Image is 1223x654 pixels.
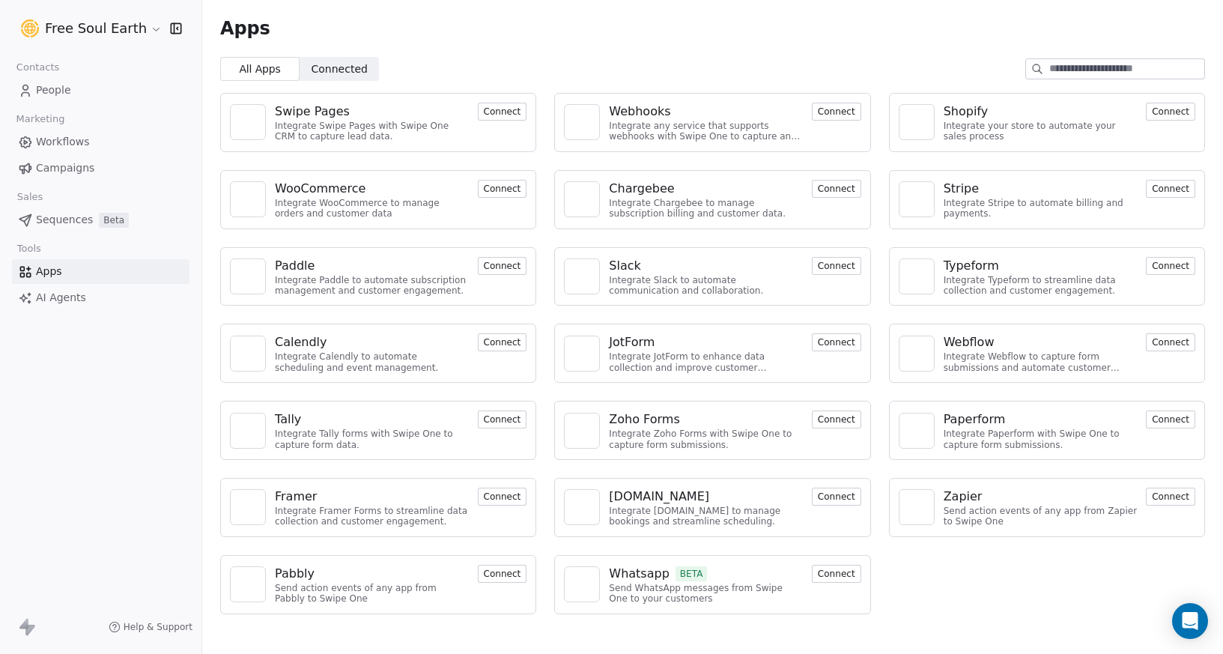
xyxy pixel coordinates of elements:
button: Connect [812,565,861,583]
div: Integrate Chargebee to manage subscription billing and customer data. [609,198,803,219]
button: Connect [812,180,861,198]
span: Connected [312,61,368,77]
img: NA [237,420,259,442]
div: Slack [609,257,640,275]
button: Connect [1146,103,1195,121]
a: Connect [478,104,527,118]
div: [DOMAIN_NAME] [609,488,709,506]
span: Tools [10,237,47,260]
span: Sequences [36,212,93,228]
span: Contacts [10,56,66,79]
span: Workflows [36,134,90,150]
span: BETA [676,566,708,581]
a: NA [230,181,266,217]
span: AI Agents [36,290,86,306]
a: Connect [1146,104,1195,118]
a: Connect [812,104,861,118]
div: WooCommerce [275,180,365,198]
a: Apps [12,259,189,284]
span: Sales [10,186,49,208]
img: NA [237,496,259,518]
div: Framer [275,488,317,506]
a: Framer [275,488,469,506]
div: Swipe Pages [275,103,350,121]
img: NA [571,342,593,365]
img: NA [571,188,593,211]
button: Connect [812,257,861,275]
button: Connect [478,565,527,583]
a: NA [230,336,266,372]
div: Chargebee [609,180,674,198]
a: Help & Support [109,621,192,633]
a: Connect [812,181,861,196]
a: NA [230,489,266,525]
div: Zoho Forms [609,411,679,429]
div: Integrate Typeform to streamline data collection and customer engagement. [944,275,1138,297]
div: Integrate WooCommerce to manage orders and customer data [275,198,469,219]
a: Paddle [275,257,469,275]
div: Shopify [944,103,989,121]
div: Integrate Tally forms with Swipe One to capture form data. [275,429,469,450]
div: Integrate Webflow to capture form submissions and automate customer engagement. [944,351,1138,373]
img: NA [571,265,593,288]
a: NA [230,413,266,449]
button: Connect [478,103,527,121]
a: NA [230,566,266,602]
a: NA [564,489,600,525]
a: Zoho Forms [609,411,803,429]
a: Connect [812,258,861,273]
div: Integrate Slack to automate communication and collaboration. [609,275,803,297]
a: Zapier [944,488,1138,506]
div: Integrate Swipe Pages with Swipe One CRM to capture lead data. [275,121,469,142]
a: Connect [478,335,527,349]
span: Free Soul Earth [45,19,147,38]
img: NA [905,265,928,288]
button: Connect [812,333,861,351]
a: Connect [1146,489,1195,503]
div: Integrate Zoho Forms with Swipe One to capture form submissions. [609,429,803,450]
a: AI Agents [12,285,189,310]
a: NA [230,104,266,140]
div: Paperform [944,411,1006,429]
img: NA [905,111,928,133]
a: Connect [812,489,861,503]
a: Connect [1146,181,1195,196]
img: NA [905,188,928,211]
img: NA [905,342,928,365]
button: Connect [478,488,527,506]
img: NA [571,111,593,133]
a: Swipe Pages [275,103,469,121]
a: NA [564,104,600,140]
a: NA [899,104,935,140]
a: NA [899,181,935,217]
div: Integrate Framer Forms to streamline data collection and customer engagement. [275,506,469,527]
a: Webflow [944,333,1138,351]
a: Connect [812,412,861,426]
a: WooCommerce [275,180,469,198]
a: Pabbly [275,565,469,583]
div: JotForm [609,333,655,351]
a: Connect [812,335,861,349]
div: Integrate [DOMAIN_NAME] to manage bookings and streamline scheduling. [609,506,803,527]
a: NA [564,258,600,294]
a: NA [564,181,600,217]
div: Integrate Calendly to automate scheduling and event management. [275,351,469,373]
a: Connect [812,566,861,581]
button: Free Soul Earth [18,16,160,41]
div: Zapier [944,488,983,506]
a: NA [899,489,935,525]
div: Paddle [275,257,315,275]
img: NA [571,420,593,442]
div: Send WhatsApp messages from Swipe One to your customers [609,583,803,605]
button: Connect [1146,257,1195,275]
a: NA [564,566,600,602]
a: Paperform [944,411,1138,429]
a: Connect [1146,412,1195,426]
div: Pabbly [275,565,315,583]
img: NA [237,265,259,288]
img: NA [571,496,593,518]
a: Connect [1146,258,1195,273]
img: NA [905,496,928,518]
button: Connect [478,333,527,351]
img: NA [237,188,259,211]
